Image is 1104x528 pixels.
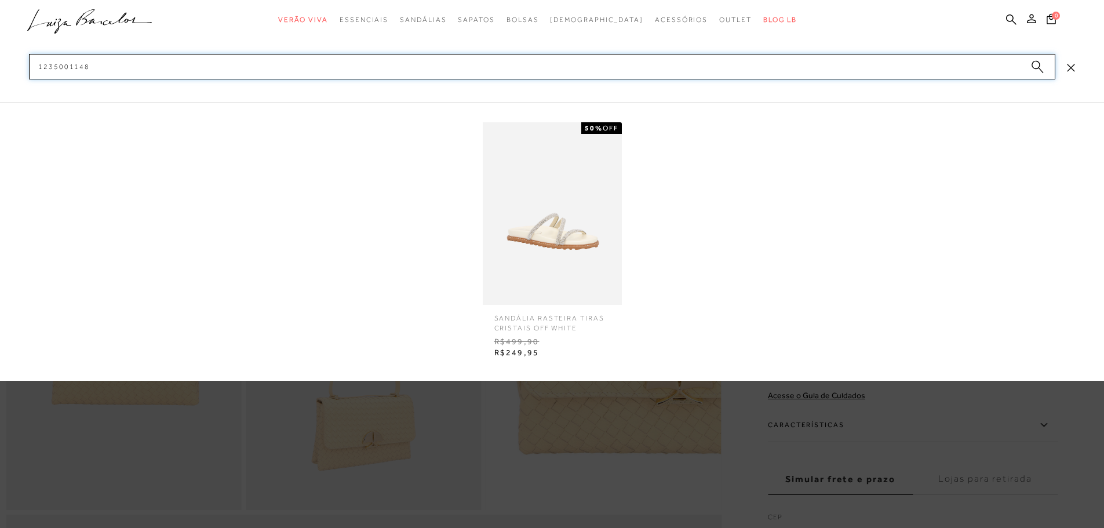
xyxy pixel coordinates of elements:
[655,9,708,31] a: categoryNavScreenReaderText
[340,16,388,24] span: Essenciais
[340,9,388,31] a: categoryNavScreenReaderText
[458,16,494,24] span: Sapatos
[585,124,603,132] strong: 50%
[486,344,619,362] span: R$249,95
[278,9,328,31] a: categoryNavScreenReaderText
[458,9,494,31] a: categoryNavScreenReaderText
[763,9,797,31] a: BLOG LB
[400,9,446,31] a: categoryNavScreenReaderText
[719,16,752,24] span: Outlet
[486,333,619,351] span: R$499,90
[763,16,797,24] span: BLOG LB
[507,16,539,24] span: Bolsas
[480,122,625,362] a: SANDÁLIA RASTEIRA TIRAS CRISTAIS OFF WHITE 50%OFF SANDÁLIA RASTEIRA TIRAS CRISTAIS OFF WHITE R$49...
[29,54,1055,79] input: Buscar.
[550,9,643,31] a: noSubCategoriesText
[550,16,643,24] span: [DEMOGRAPHIC_DATA]
[486,305,619,333] span: SANDÁLIA RASTEIRA TIRAS CRISTAIS OFF WHITE
[603,124,618,132] span: OFF
[507,9,539,31] a: categoryNavScreenReaderText
[655,16,708,24] span: Acessórios
[278,16,328,24] span: Verão Viva
[719,9,752,31] a: categoryNavScreenReaderText
[1043,13,1059,28] button: 0
[1052,12,1060,20] span: 0
[400,16,446,24] span: Sandálias
[483,122,622,305] img: SANDÁLIA RASTEIRA TIRAS CRISTAIS OFF WHITE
